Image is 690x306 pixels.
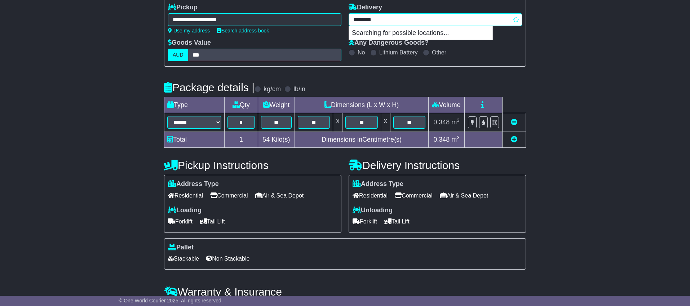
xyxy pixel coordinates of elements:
[168,216,193,227] span: Forklift
[168,207,202,214] label: Loading
[168,190,203,201] span: Residential
[119,298,223,303] span: © One World Courier 2025. All rights reserved.
[295,97,429,113] td: Dimensions (L x W x H)
[255,190,304,201] span: Air & Sea Depot
[432,49,446,56] label: Other
[511,136,517,143] a: Add new item
[353,190,388,201] span: Residential
[451,136,460,143] span: m
[457,135,460,140] sup: 3
[457,117,460,123] sup: 3
[433,119,450,126] span: 0.348
[225,97,258,113] td: Qty
[358,49,365,56] label: No
[433,136,450,143] span: 0.348
[353,207,393,214] label: Unloading
[262,136,270,143] span: 54
[164,159,341,171] h4: Pickup Instructions
[200,216,225,227] span: Tail Lift
[381,113,390,132] td: x
[511,119,517,126] a: Remove this item
[164,97,225,113] td: Type
[164,286,526,298] h4: Warranty & Insurance
[293,85,305,93] label: lb/in
[164,81,255,93] h4: Package details |
[384,216,410,227] span: Tail Lift
[264,85,281,93] label: kg/cm
[349,4,382,12] label: Delivery
[428,97,464,113] td: Volume
[168,28,210,34] a: Use my address
[225,132,258,148] td: 1
[168,180,219,188] label: Address Type
[440,190,488,201] span: Air & Sea Depot
[258,132,295,148] td: Kilo(s)
[168,49,188,61] label: AUD
[451,119,460,126] span: m
[349,26,492,40] p: Searching for possible locations...
[168,244,194,252] label: Pallet
[353,216,377,227] span: Forklift
[353,180,403,188] label: Address Type
[333,113,342,132] td: x
[168,39,211,47] label: Goods Value
[206,253,249,264] span: Non Stackable
[217,28,269,34] a: Search address book
[395,190,432,201] span: Commercial
[164,132,225,148] td: Total
[168,4,198,12] label: Pickup
[168,253,199,264] span: Stackable
[210,190,248,201] span: Commercial
[295,132,429,148] td: Dimensions in Centimetre(s)
[258,97,295,113] td: Weight
[349,159,526,171] h4: Delivery Instructions
[349,39,429,47] label: Any Dangerous Goods?
[379,49,418,56] label: Lithium Battery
